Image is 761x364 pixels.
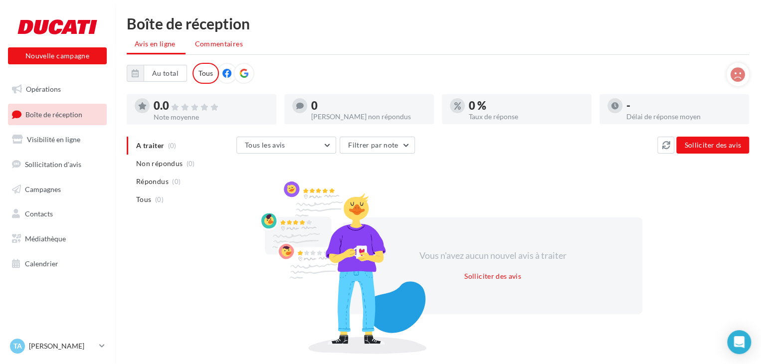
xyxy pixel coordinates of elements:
div: 0.0 [154,100,268,112]
span: Visibilité en ligne [27,135,80,144]
span: Calendrier [25,259,58,268]
span: Opérations [26,85,61,93]
span: TA [13,341,22,351]
a: Sollicitation d'avis [6,154,109,175]
span: Campagnes [25,184,61,193]
button: Au total [127,65,187,82]
div: - [626,100,741,111]
div: 0 % [469,100,583,111]
div: Vous n'avez aucun nouvel avis à traiter [407,249,578,262]
button: Tous les avis [236,137,336,154]
button: Nouvelle campagne [8,47,107,64]
span: Répondus [136,177,169,186]
a: TA [PERSON_NAME] [8,337,107,356]
a: Campagnes [6,179,109,200]
span: Sollicitation d'avis [25,160,81,169]
a: Contacts [6,203,109,224]
a: Médiathèque [6,228,109,249]
a: Visibilité en ligne [6,129,109,150]
span: Commentaires [195,39,243,48]
span: Contacts [25,209,53,218]
button: Solliciter des avis [460,270,525,282]
a: Boîte de réception [6,104,109,125]
div: Boîte de réception [127,16,749,31]
div: [PERSON_NAME] non répondus [311,113,426,120]
span: (0) [187,160,195,168]
div: Note moyenne [154,114,268,121]
div: Tous [192,63,219,84]
div: Open Intercom Messenger [727,330,751,354]
span: (0) [155,195,164,203]
button: Au total [144,65,187,82]
span: (0) [172,178,181,185]
a: Opérations [6,79,109,100]
span: Tous [136,194,151,204]
button: Filtrer par note [340,137,415,154]
span: Boîte de réception [25,110,82,118]
div: 0 [311,100,426,111]
span: Médiathèque [25,234,66,243]
a: Calendrier [6,253,109,274]
div: Délai de réponse moyen [626,113,741,120]
button: Solliciter des avis [676,137,749,154]
span: Non répondus [136,159,183,169]
div: Taux de réponse [469,113,583,120]
p: [PERSON_NAME] [29,341,95,351]
span: Tous les avis [245,141,285,149]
